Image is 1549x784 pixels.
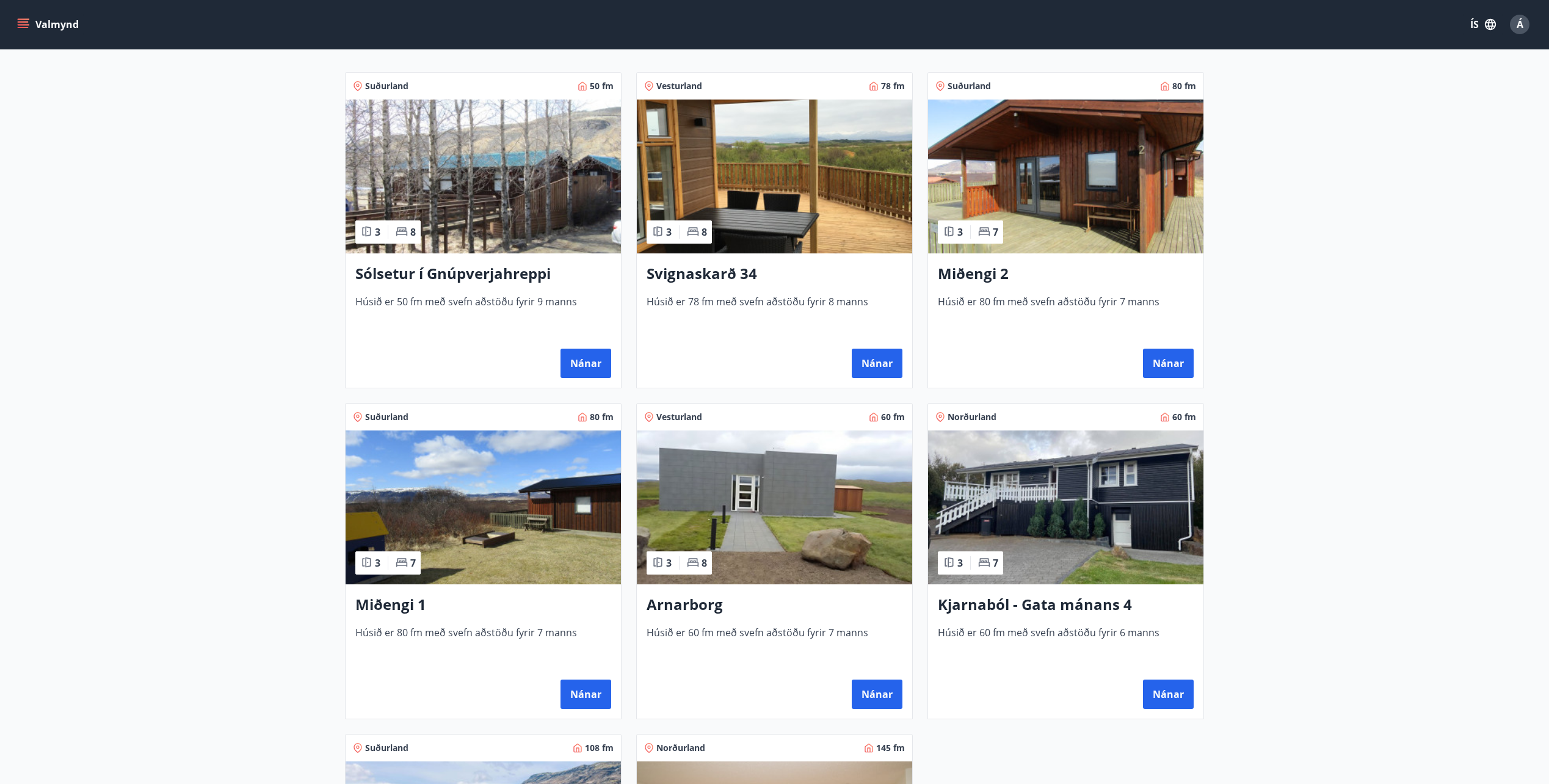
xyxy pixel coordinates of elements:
[560,680,611,709] button: Nánar
[666,225,672,239] span: 3
[881,411,905,423] span: 60 fm
[1172,411,1196,423] span: 60 fm
[647,626,902,666] span: Húsið er 60 fm með svefn aðstöðu fyrir 7 manns
[852,680,902,709] button: Nánar
[656,411,702,423] span: Vesturland
[938,626,1194,666] span: Húsið er 60 fm með svefn aðstöðu fyrir 6 manns
[1505,10,1534,39] button: Á
[881,80,905,92] span: 78 fm
[948,411,996,423] span: Norðurland
[852,349,902,378] button: Nánar
[1143,349,1194,378] button: Nánar
[346,100,621,253] img: Paella dish
[656,80,702,92] span: Vesturland
[1464,13,1503,35] button: ÍS
[957,556,963,570] span: 3
[637,100,912,253] img: Paella dish
[647,295,902,335] span: Húsið er 78 fm með svefn aðstöðu fyrir 8 manns
[590,80,614,92] span: 50 fm
[876,742,905,754] span: 145 fm
[702,556,707,570] span: 8
[560,349,611,378] button: Nánar
[656,742,705,754] span: Norðurland
[355,263,611,285] h3: Sólsetur í Gnúpverjahreppi
[948,80,991,92] span: Suðurland
[375,225,380,239] span: 3
[355,594,611,616] h3: Miðengi 1
[938,295,1194,335] span: Húsið er 80 fm með svefn aðstöðu fyrir 7 manns
[15,13,84,35] button: menu
[1172,80,1196,92] span: 80 fm
[590,411,614,423] span: 80 fm
[375,556,380,570] span: 3
[365,80,408,92] span: Suðurland
[647,594,902,616] h3: Arnarborg
[1517,18,1523,31] span: Á
[993,556,998,570] span: 7
[355,295,611,335] span: Húsið er 50 fm með svefn aðstöðu fyrir 9 manns
[355,626,611,666] span: Húsið er 80 fm með svefn aðstöðu fyrir 7 manns
[938,263,1194,285] h3: Miðengi 2
[647,263,902,285] h3: Svignaskarð 34
[637,430,912,584] img: Paella dish
[585,742,614,754] span: 108 fm
[1143,680,1194,709] button: Nánar
[410,556,416,570] span: 7
[666,556,672,570] span: 3
[938,594,1194,616] h3: Kjarnaból - Gata mánans 4
[365,411,408,423] span: Suðurland
[928,430,1203,584] img: Paella dish
[365,742,408,754] span: Suðurland
[993,225,998,239] span: 7
[346,430,621,584] img: Paella dish
[410,225,416,239] span: 8
[928,100,1203,253] img: Paella dish
[957,225,963,239] span: 3
[702,225,707,239] span: 8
